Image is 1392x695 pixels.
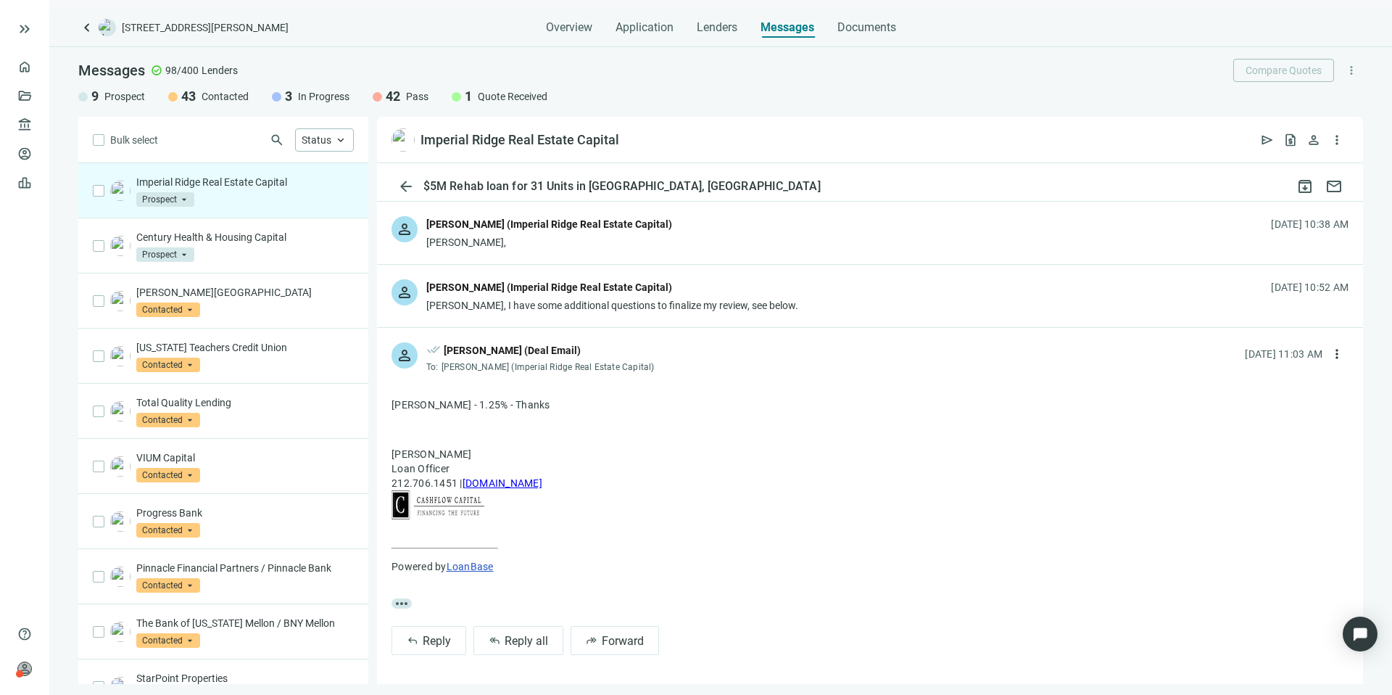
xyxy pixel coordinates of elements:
[420,179,824,194] div: $5M Rehab loan for 31 Units in [GEOGRAPHIC_DATA], [GEOGRAPHIC_DATA]
[489,635,500,646] span: reply_all
[136,506,354,520] p: Progress Bank
[391,626,466,655] button: replyReply
[181,88,196,105] span: 43
[110,346,130,366] img: d981e74d-10ba-40dc-8fa7-7731deba5fc1
[697,20,737,35] span: Lenders
[396,284,413,301] span: person
[110,622,130,642] img: aac87969-146a-4106-82b8-837517ef80fb
[99,19,116,36] img: deal-logo
[136,468,200,482] span: Contacted
[473,626,563,655] button: reply_allReply all
[136,523,200,538] span: Contacted
[1271,279,1348,295] div: [DATE] 10:52 AM
[104,89,145,104] span: Prospect
[1256,128,1279,152] button: send
[136,358,200,372] span: Contacted
[616,20,674,35] span: Application
[136,671,354,686] p: StarPoint Properties
[586,635,597,646] span: forward
[426,216,672,232] div: [PERSON_NAME] (Imperial Ridge Real Estate Capital)
[136,561,354,575] p: Pinnacle Financial Partners / Pinnacle Bank
[1330,133,1344,147] span: more_vert
[465,88,472,105] span: 1
[1343,617,1377,651] div: Open Intercom Messenger
[202,89,249,104] span: Contacted
[1302,128,1325,152] button: person
[1233,59,1334,82] button: Compare Quotes
[837,20,896,35] span: Documents
[17,118,28,132] span: account_balance
[423,634,451,648] span: Reply
[397,178,415,195] span: arrow_back
[1325,128,1348,152] button: more_vert
[1260,133,1275,147] span: send
[1345,64,1358,77] span: more_vert
[110,567,130,587] img: bb4ebb4b-2c2c-4e07-87d8-c65d4623106c
[546,20,592,35] span: Overview
[136,247,194,262] span: Prospect
[1325,178,1343,195] span: mail
[136,175,354,189] p: Imperial Ridge Real Estate Capital
[426,235,672,250] div: [PERSON_NAME],
[165,63,199,78] span: 98/400
[136,303,200,317] span: Contacted
[396,347,413,364] span: person
[1319,172,1348,201] button: mail
[78,19,96,36] a: keyboard_arrow_left
[1325,342,1348,366] button: more_vert
[407,635,418,646] span: reply
[406,89,428,104] span: Pass
[386,88,400,105] span: 42
[136,395,354,410] p: Total Quality Lending
[298,89,349,104] span: In Progress
[270,133,284,147] span: search
[391,128,415,152] img: bd827b70-1078-4126-a2a3-5ccea289c42f
[136,340,354,355] p: [US_STATE] Teachers Credit Union
[426,279,672,295] div: [PERSON_NAME] (Imperial Ridge Real Estate Capital)
[1283,133,1298,147] span: request_quote
[1306,133,1321,147] span: person
[334,133,347,147] span: keyboard_arrow_up
[1245,346,1322,362] div: [DATE] 11:03 AM
[16,20,33,38] button: keyboard_double_arrow_right
[136,578,200,593] span: Contacted
[136,285,354,300] p: [PERSON_NAME][GEOGRAPHIC_DATA]
[505,634,548,648] span: Reply all
[396,221,413,238] span: person
[1271,216,1348,232] div: [DATE] 10:38 AM
[17,662,32,676] span: person
[420,131,619,149] div: Imperial Ridge Real Estate Capital
[444,342,581,358] div: [PERSON_NAME] (Deal Email)
[426,342,441,361] span: done_all
[17,627,32,641] span: help
[91,88,99,105] span: 9
[426,361,658,373] div: To:
[1330,347,1344,361] span: more_vert
[136,192,194,207] span: Prospect
[202,63,238,78] span: Lenders
[122,20,289,35] span: [STREET_ADDRESS][PERSON_NAME]
[1290,172,1319,201] button: archive
[136,230,354,244] p: Century Health & Housing Capital
[1340,59,1363,82] button: more_vert
[426,298,798,313] div: [PERSON_NAME], I have some additional questions to finalize my review, see below.
[110,511,130,532] img: 9aef94f4-9007-4a89-8465-83c5445e156c
[110,236,130,256] img: c3c0463e-170e-45d3-9d39-d9bdcabb2d8e
[285,88,292,105] span: 3
[136,633,200,648] span: Contacted
[136,451,354,465] p: VIUM Capital
[110,181,130,201] img: bd827b70-1078-4126-a2a3-5ccea289c42f
[571,626,659,655] button: forwardForward
[391,599,412,609] span: more_horiz
[302,134,331,146] span: Status
[110,401,130,421] img: af21a96f-905c-4480-8ba3-de4c36d5ddae
[1296,178,1314,195] span: archive
[391,172,420,201] button: arrow_back
[442,362,655,372] span: [PERSON_NAME] (Imperial Ridge Real Estate Capital)
[1279,128,1302,152] button: request_quote
[110,132,158,148] span: Bulk select
[136,413,200,427] span: Contacted
[478,89,547,104] span: Quote Received
[110,456,130,477] img: 6ee3760a-6f1b-4357-aff7-af6f64b83111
